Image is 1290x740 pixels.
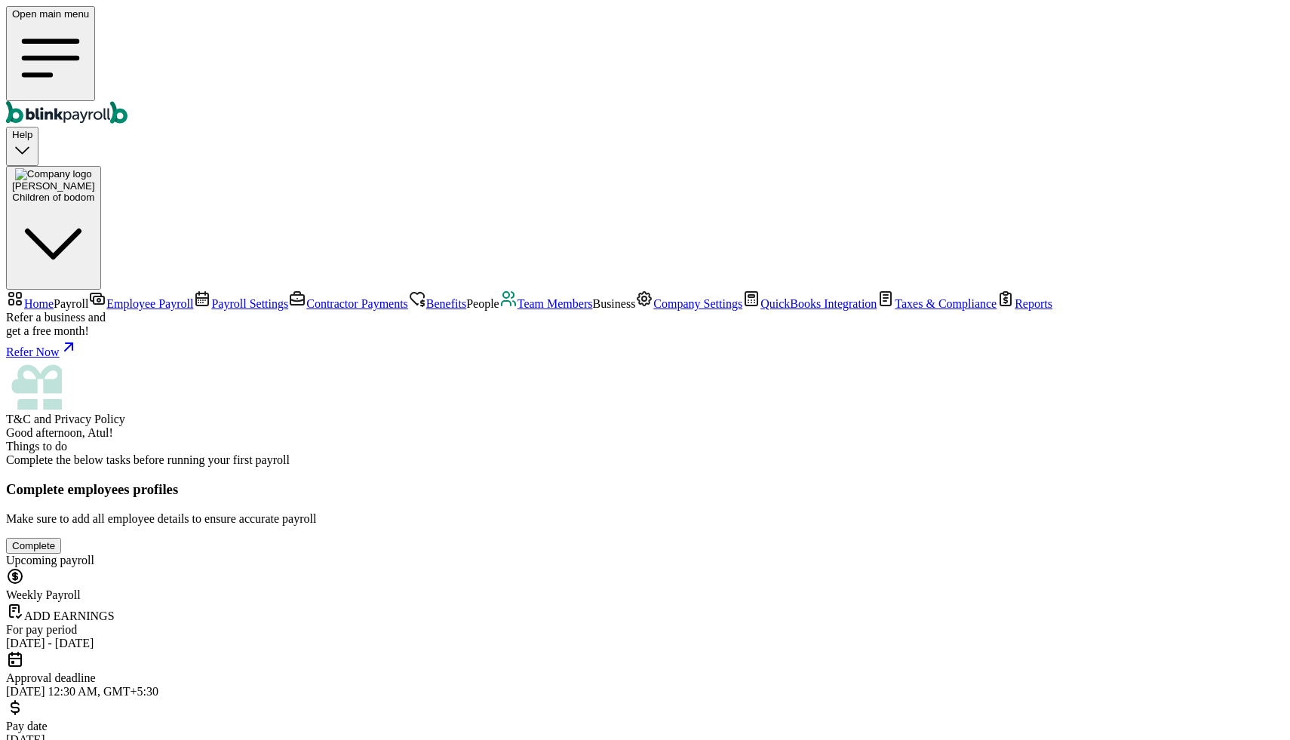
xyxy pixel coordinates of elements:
[6,6,1284,127] nav: Global
[6,426,113,439] span: Good afternoon, Atul!
[6,338,1284,359] a: Refer Now
[653,297,742,310] span: Company Settings
[6,538,61,554] button: Complete
[54,413,125,425] span: Privacy Policy
[1031,577,1290,740] iframe: Chat Widget
[6,297,54,310] a: Home
[12,129,32,140] span: Help
[54,297,88,310] span: Payroll
[499,297,593,310] a: Team Members
[466,297,499,310] span: People
[12,192,95,203] div: Children of bodom
[6,413,125,425] span: and
[12,180,95,192] span: [PERSON_NAME]
[6,290,1284,426] nav: Sidebar
[6,720,1284,733] div: Pay date
[106,297,193,310] span: Employee Payroll
[24,297,54,310] span: Home
[1015,297,1052,310] span: Reports
[408,297,466,310] a: Benefits
[288,297,408,310] a: Contractor Payments
[518,297,593,310] span: Team Members
[6,623,1284,637] div: For pay period
[211,297,288,310] span: Payroll Settings
[6,512,1284,526] p: Make sure to add all employee details to ensure accurate payroll
[6,413,31,425] span: T&C
[742,297,877,310] a: QuickBooks Integration
[877,297,997,310] a: Taxes & Compliance
[6,6,95,101] button: Open main menu
[6,440,1284,453] div: Things to do
[6,588,81,601] span: Weekly Payroll
[635,297,742,310] a: Company Settings
[88,297,193,310] a: Employee Payroll
[997,297,1052,310] a: Reports
[6,166,101,290] button: Company logo[PERSON_NAME]Children of bodom
[12,8,89,20] span: Open main menu
[760,297,877,310] span: QuickBooks Integration
[6,554,94,567] span: Upcoming payroll
[6,481,1284,498] h3: Complete employees profiles
[6,453,290,466] span: Complete the below tasks before running your first payroll
[6,311,1284,338] div: Refer a business and get a free month!
[193,297,288,310] a: Payroll Settings
[306,297,408,310] span: Contractor Payments
[6,637,1284,650] div: [DATE] - [DATE]
[6,671,1284,685] div: Approval deadline
[6,127,38,165] button: Help
[12,540,55,551] div: Complete
[426,297,466,310] span: Benefits
[15,168,92,180] img: Company logo
[895,297,997,310] span: Taxes & Compliance
[6,685,1284,699] div: [DATE] 12:30 AM, GMT+5:30
[6,602,1284,623] div: ADD EARNINGS
[592,297,635,310] span: Business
